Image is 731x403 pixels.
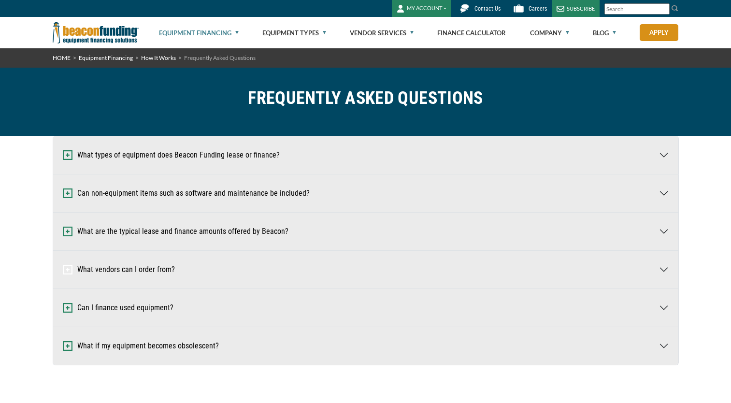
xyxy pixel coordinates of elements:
[184,54,256,61] span: Frequently Asked Questions
[350,17,414,48] a: Vendor Services
[63,341,72,351] img: Expand and Collapse Icon
[53,54,71,61] a: HOME
[604,3,670,14] input: Search
[159,17,239,48] a: Equipment Financing
[53,251,678,288] button: What vendors can I order from?
[63,188,72,198] img: Expand and Collapse Icon
[529,5,547,12] span: Careers
[53,136,678,174] button: What types of equipment does Beacon Funding lease or finance?
[530,17,569,48] a: Company
[474,5,501,12] span: Contact Us
[53,327,678,365] button: What if my equipment becomes obsolescent?
[593,17,616,48] a: Blog
[53,289,678,327] button: Can I finance used equipment?
[63,265,72,274] img: Expand and Collapse Icon
[671,4,679,12] img: Search
[248,87,483,109] h2: FREQUENTLY ASKED QUESTIONS
[63,303,72,313] img: Expand and Collapse Icon
[63,150,72,160] img: Expand and Collapse Icon
[79,54,133,61] a: Equipment Financing
[262,17,326,48] a: Equipment Types
[53,17,139,48] img: Beacon Funding Corporation logo
[63,227,72,236] img: Expand and Collapse Icon
[141,54,176,61] a: How It Works
[640,24,678,41] a: Apply
[437,17,506,48] a: Finance Calculator
[53,174,678,212] button: Can non-equipment items such as software and maintenance be included?
[53,213,678,250] button: What are the typical lease and finance amounts offered by Beacon?
[659,5,667,13] a: Clear search text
